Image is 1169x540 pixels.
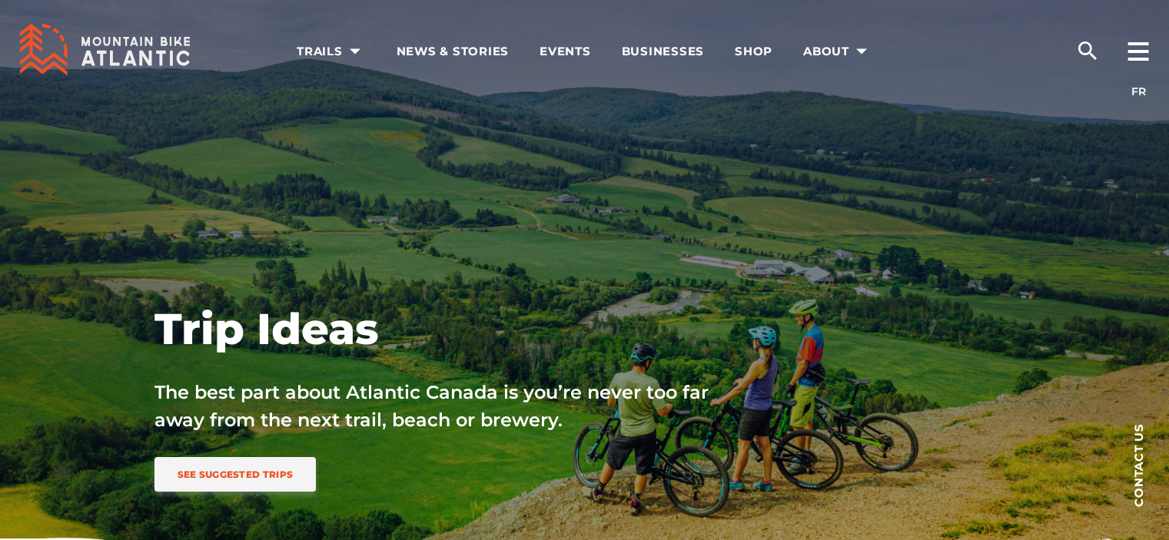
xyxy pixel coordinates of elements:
a: See Suggested Trips [154,457,317,492]
span: Shop [735,44,772,59]
ion-icon: arrow dropdown [851,41,872,62]
ion-icon: arrow dropdown [344,41,366,62]
a: FR [1131,84,1146,98]
span: Contact us [1133,423,1144,507]
span: Businesses [622,44,705,59]
h1: Trip Ideas [154,302,723,356]
span: About [803,44,872,59]
a: Contact us [1108,399,1169,530]
span: News & Stories [397,44,510,59]
span: See Suggested Trips [178,469,294,480]
ion-icon: search [1075,38,1100,63]
p: The best part about Atlantic Canada is you’re never too far away from the next trail, beach or br... [154,379,723,434]
span: Trails [297,44,366,59]
span: Events [540,44,591,59]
